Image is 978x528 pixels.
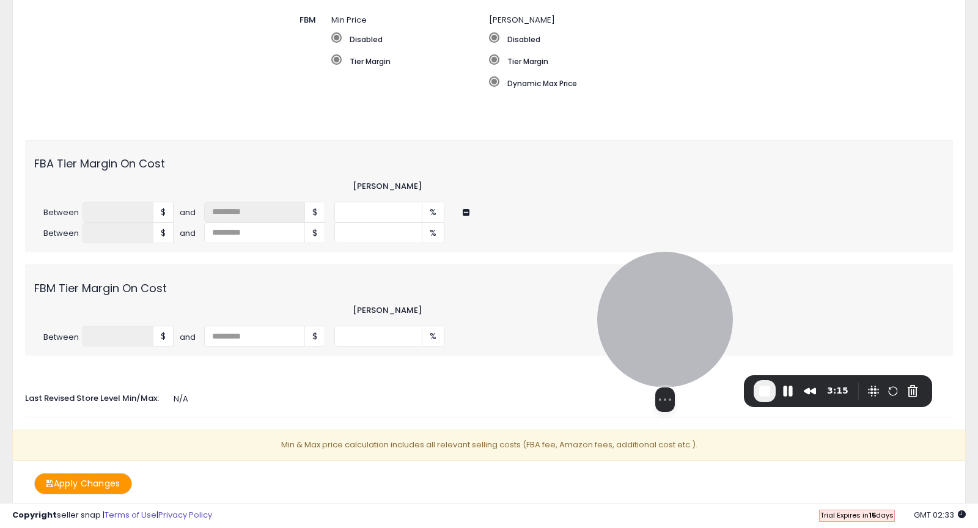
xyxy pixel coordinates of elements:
[305,202,325,222] span: $
[489,76,804,89] label: Dynamic Max Price
[153,202,174,222] span: $
[12,510,212,521] div: seller snap | |
[34,207,83,219] span: Between
[353,181,422,193] label: [PERSON_NAME]
[16,389,174,405] label: Last Revised Store Level Min/Max:
[914,509,966,521] span: 2025-09-17 02:33 GMT
[305,222,325,243] span: $
[34,332,83,343] span: Between
[489,32,804,45] label: Disabled
[153,222,174,243] span: $
[489,14,555,26] span: [PERSON_NAME]
[422,202,444,222] span: %
[153,326,174,346] span: $
[34,473,132,494] button: Apply Changes
[12,430,966,461] p: Min & Max price calculation includes all relevant selling costs (FBA fee, Amazon fees, additional...
[305,326,325,346] span: $
[105,509,156,521] a: Terms of Use
[489,54,804,67] label: Tier Margin
[300,14,316,26] span: FBM
[34,228,83,240] span: Between
[331,32,489,45] label: Disabled
[422,222,444,243] span: %
[25,149,180,172] label: FBA Tier Margin On Cost
[25,274,180,296] label: FBM Tier Margin On Cost
[422,326,444,346] span: %
[331,14,367,26] span: Min Price
[869,510,876,520] b: 15
[158,509,212,521] a: Privacy Policy
[180,228,204,240] span: and
[820,510,894,520] span: Trial Expires in days
[353,305,422,317] label: [PERSON_NAME]
[16,394,962,405] div: N/A
[331,54,489,67] label: Tier Margin
[12,509,57,521] strong: Copyright
[180,332,204,343] span: and
[180,207,204,219] span: and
